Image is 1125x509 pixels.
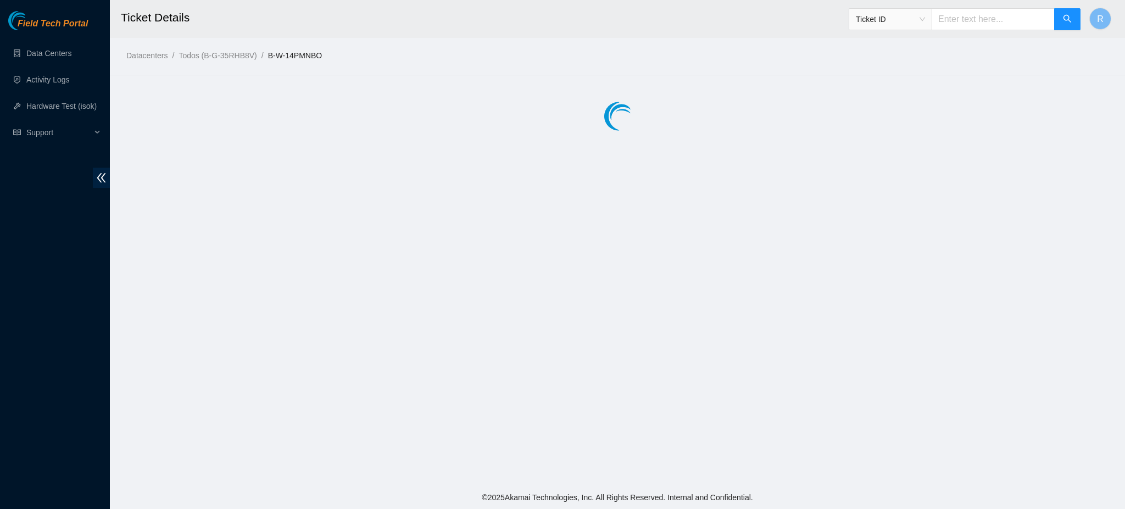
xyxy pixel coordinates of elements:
span: R [1097,12,1104,26]
button: R [1089,8,1111,30]
span: double-left [93,168,110,188]
span: Field Tech Portal [18,19,88,29]
img: Akamai Technologies [8,11,55,30]
span: / [172,51,174,60]
footer: © 2025 Akamai Technologies, Inc. All Rights Reserved. Internal and Confidential. [110,486,1125,509]
button: search [1054,8,1081,30]
a: Akamai TechnologiesField Tech Portal [8,20,88,34]
a: Activity Logs [26,75,70,84]
a: Todos (B-G-35RHB8V) [179,51,257,60]
a: B-W-14PMNBO [268,51,322,60]
span: read [13,129,21,136]
span: / [261,51,264,60]
a: Data Centers [26,49,71,58]
a: Datacenters [126,51,168,60]
input: Enter text here... [932,8,1055,30]
span: search [1063,14,1072,25]
a: Hardware Test (isok) [26,102,97,110]
span: Ticket ID [856,11,925,27]
span: Support [26,121,91,143]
